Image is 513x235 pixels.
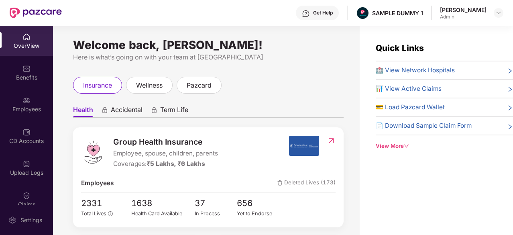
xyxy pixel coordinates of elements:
[237,210,279,218] div: Yet to Endorse
[376,43,424,53] span: Quick Links
[313,10,333,16] div: Get Help
[404,143,409,149] span: down
[195,210,237,218] div: In Process
[495,10,502,16] img: svg+xml;base64,PHN2ZyBpZD0iRHJvcGRvd24tMzJ4MzIiIHhtbG5zPSJodHRwOi8vd3d3LnczLm9yZy8yMDAwL3N2ZyIgd2...
[22,128,31,136] img: svg+xml;base64,PHN2ZyBpZD0iQ0RfQWNjb3VudHMiIGRhdGEtbmFtZT0iQ0QgQWNjb3VudHMiIHhtbG5zPSJodHRwOi8vd3...
[18,216,45,224] div: Settings
[277,178,336,188] span: Deleted Lives (173)
[113,136,218,148] span: Group Health Insurance
[131,210,195,218] div: Health Card Available
[136,80,163,90] span: wellness
[131,197,195,210] span: 1638
[195,197,237,210] span: 37
[302,10,310,18] img: svg+xml;base64,PHN2ZyBpZD0iSGVscC0zMngzMiIgeG1sbnM9Imh0dHA6Ly93d3cudzMub3JnLzIwMDAvc3ZnIiB3aWR0aD...
[440,6,487,14] div: [PERSON_NAME]
[507,86,513,94] span: right
[81,197,113,210] span: 2331
[376,142,513,150] div: View More
[376,84,442,94] span: 📊 View Active Claims
[147,160,205,168] span: ₹5 Lakhs, ₹6 Lakhs
[22,160,31,168] img: svg+xml;base64,PHN2ZyBpZD0iVXBsb2FkX0xvZ3MiIGRhdGEtbmFtZT0iVXBsb2FkIExvZ3MiIHhtbG5zPSJodHRwOi8vd3...
[22,192,31,200] img: svg+xml;base64,PHN2ZyBpZD0iQ2xhaW0iIHhtbG5zPSJodHRwOi8vd3d3LnczLm9yZy8yMDAwL3N2ZyIgd2lkdGg9IjIwIi...
[111,106,142,117] span: Accidental
[507,123,513,131] span: right
[376,121,472,131] span: 📄 Download Sample Claim Form
[237,197,279,210] span: 656
[160,106,188,117] span: Term Life
[151,106,158,114] div: animation
[73,42,344,48] div: Welcome back, [PERSON_NAME]!
[327,137,336,145] img: RedirectIcon
[8,216,16,224] img: svg+xml;base64,PHN2ZyBpZD0iU2V0dGluZy0yMHgyMCIgeG1sbnM9Imh0dHA6Ly93d3cudzMub3JnLzIwMDAvc3ZnIiB3aW...
[22,33,31,41] img: svg+xml;base64,PHN2ZyBpZD0iSG9tZSIgeG1sbnM9Imh0dHA6Ly93d3cudzMub3JnLzIwMDAvc3ZnIiB3aWR0aD0iMjAiIG...
[357,7,368,19] img: Pazcare_Alternative_logo-01-01.png
[10,8,62,18] img: New Pazcare Logo
[83,80,112,90] span: insurance
[289,136,319,156] img: insurerIcon
[81,140,105,164] img: logo
[101,106,108,114] div: animation
[187,80,212,90] span: pazcard
[507,67,513,75] span: right
[108,211,112,216] span: info-circle
[22,65,31,73] img: svg+xml;base64,PHN2ZyBpZD0iQmVuZWZpdHMiIHhtbG5zPSJodHRwOi8vd3d3LnczLm9yZy8yMDAwL3N2ZyIgd2lkdGg9Ij...
[81,178,114,188] span: Employees
[507,104,513,112] span: right
[113,159,218,169] div: Coverages:
[376,102,445,112] span: 💳 Load Pazcard Wallet
[73,106,93,117] span: Health
[277,180,283,186] img: deleteIcon
[73,52,344,62] div: Here is what’s going on with your team at [GEOGRAPHIC_DATA]
[376,65,455,75] span: 🏥 View Network Hospitals
[22,96,31,104] img: svg+xml;base64,PHN2ZyBpZD0iRW1wbG95ZWVzIiB4bWxucz0iaHR0cDovL3d3dy53My5vcmcvMjAwMC9zdmciIHdpZHRoPS...
[372,9,423,17] div: SAMPLE DUMMY 1
[113,149,218,158] span: Employee, spouse, children, parents
[440,14,487,20] div: Admin
[81,210,106,217] span: Total Lives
